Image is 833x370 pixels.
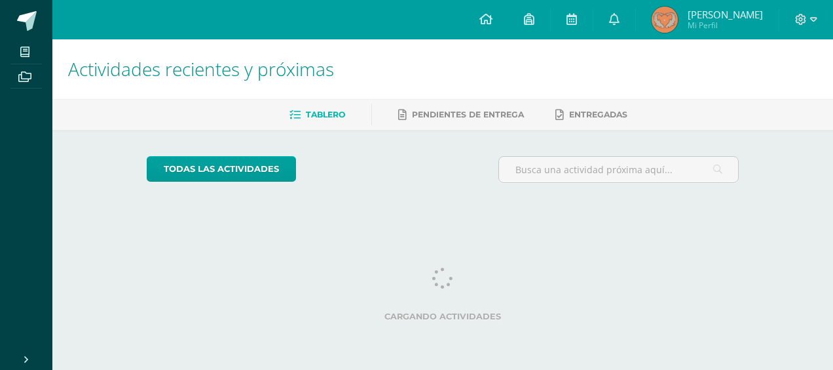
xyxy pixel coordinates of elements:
img: 0cdfb8cd9baa59f58436e858b061d315.png [652,7,678,33]
span: Entregadas [569,110,627,119]
a: Pendientes de entrega [398,104,524,125]
a: Entregadas [555,104,627,125]
span: Pendientes de entrega [412,110,524,119]
span: Mi Perfil [688,20,763,31]
span: Actividades recientes y próximas [68,56,334,81]
label: Cargando actividades [147,312,739,321]
a: todas las Actividades [147,156,296,182]
input: Busca una actividad próxima aquí... [499,157,739,182]
a: Tablero [289,104,345,125]
span: Tablero [306,110,345,119]
span: [PERSON_NAME] [688,8,763,21]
